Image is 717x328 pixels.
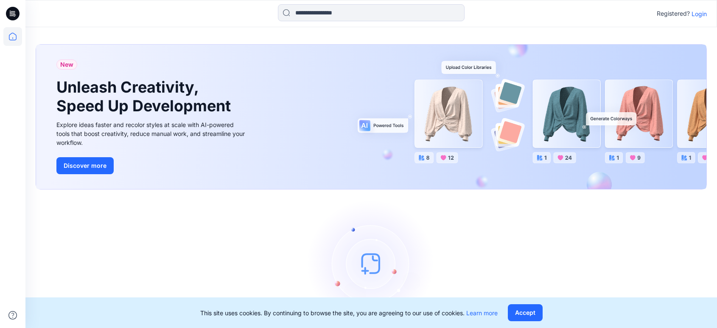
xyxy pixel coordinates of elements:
[56,78,235,115] h1: Unleash Creativity, Speed Up Development
[692,9,707,18] p: Login
[56,157,247,174] a: Discover more
[657,8,690,19] p: Registered?
[508,304,543,321] button: Accept
[56,120,247,147] div: Explore ideas faster and recolor styles at scale with AI-powered tools that boost creativity, red...
[466,309,498,317] a: Learn more
[60,59,73,70] span: New
[56,157,114,174] button: Discover more
[200,308,498,317] p: This site uses cookies. By continuing to browse the site, you are agreeing to our use of cookies.
[308,200,435,327] img: empty-state-image.svg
